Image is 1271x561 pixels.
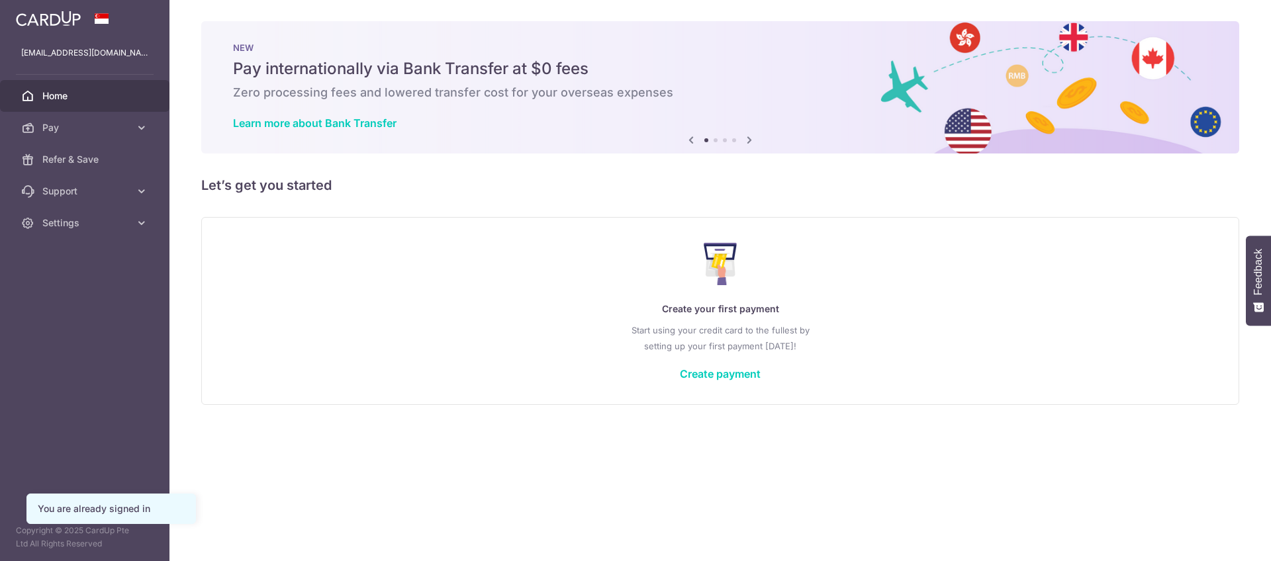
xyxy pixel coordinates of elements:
[16,11,81,26] img: CardUp
[42,121,130,134] span: Pay
[21,46,148,60] p: [EMAIL_ADDRESS][DOMAIN_NAME]
[201,21,1239,153] img: Bank transfer banner
[233,116,397,130] a: Learn more about Bank Transfer
[42,216,130,230] span: Settings
[233,42,1207,53] p: NEW
[233,85,1207,101] h6: Zero processing fees and lowered transfer cost for your overseas expenses
[228,301,1212,317] p: Create your first payment
[1252,249,1264,295] span: Feedback
[42,89,130,103] span: Home
[680,367,761,380] a: Create payment
[1246,236,1271,325] button: Feedback - Show survey
[42,153,130,166] span: Refer & Save
[38,502,185,515] div: You are already signed in
[201,175,1239,196] h5: Let’s get you started
[42,185,130,198] span: Support
[704,243,737,285] img: Make Payment
[228,322,1212,354] p: Start using your credit card to the fullest by setting up your first payment [DATE]!
[233,58,1207,79] h5: Pay internationally via Bank Transfer at $0 fees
